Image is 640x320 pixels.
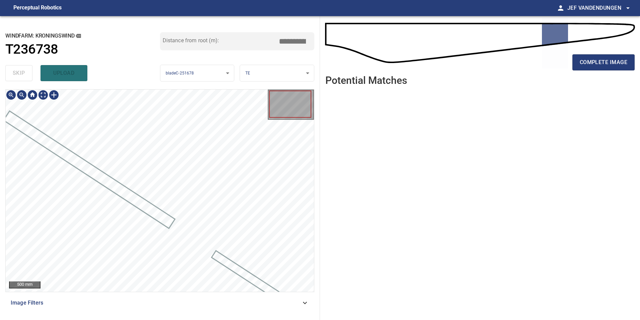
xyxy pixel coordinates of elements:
[245,71,250,75] span: TE
[557,4,565,12] span: person
[163,38,219,43] label: Distance from root (m):
[16,90,27,100] div: Zoom out
[166,71,194,75] span: bladeC-251678
[5,32,160,40] h2: windfarm: Kroningswind
[13,3,62,13] figcaption: Perceptual Robotics
[624,4,632,12] span: arrow_drop_down
[6,90,16,100] div: Zoom in
[5,42,160,57] a: T236738
[572,54,635,70] button: complete image
[5,42,58,57] h1: T236738
[567,3,632,13] span: Jef Vandendungen
[580,58,627,67] span: complete image
[325,75,407,86] h2: Potential Matches
[160,65,234,82] div: bladeC-251678
[75,32,82,40] button: copy message details
[5,295,314,311] div: Image Filters
[11,299,301,307] span: Image Filters
[240,65,314,82] div: TE
[49,90,59,100] div: Toggle selection
[565,1,632,15] button: Jef Vandendungen
[38,90,49,100] div: Toggle full page
[27,90,38,100] div: Go home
